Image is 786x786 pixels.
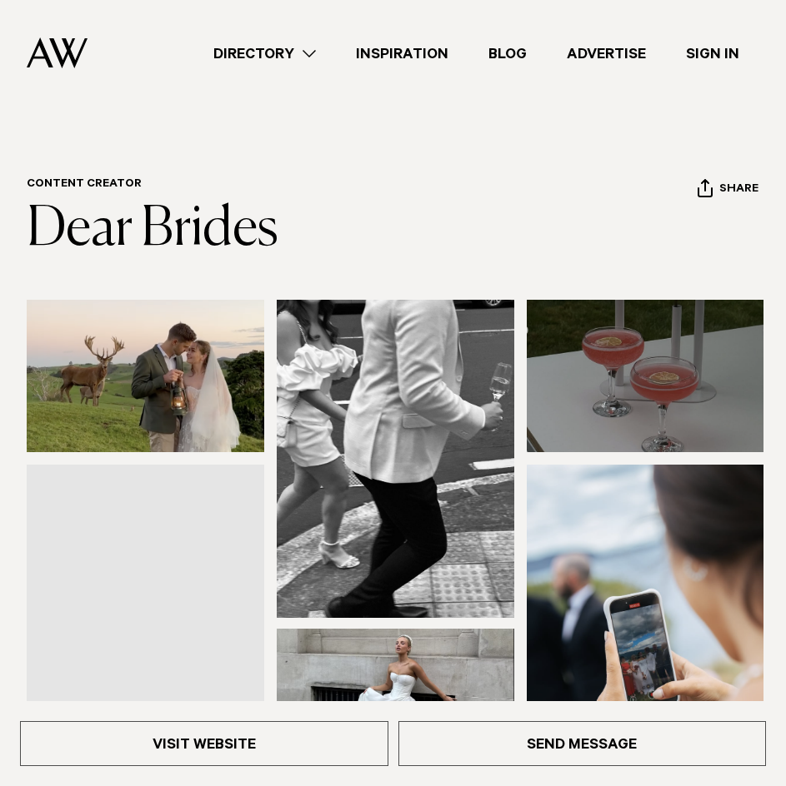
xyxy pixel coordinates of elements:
[468,42,547,65] a: Blog
[193,42,336,65] a: Directory
[697,178,759,203] button: Share
[27,178,142,192] a: Content Creator
[666,42,759,65] a: Sign In
[398,721,767,766] a: Send Message
[20,721,388,766] a: Visit Website
[27,203,278,256] a: Dear Brides
[336,42,468,65] a: Inspiration
[547,42,666,65] a: Advertise
[719,182,758,198] span: Share
[27,37,88,68] img: Auckland Weddings Logo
